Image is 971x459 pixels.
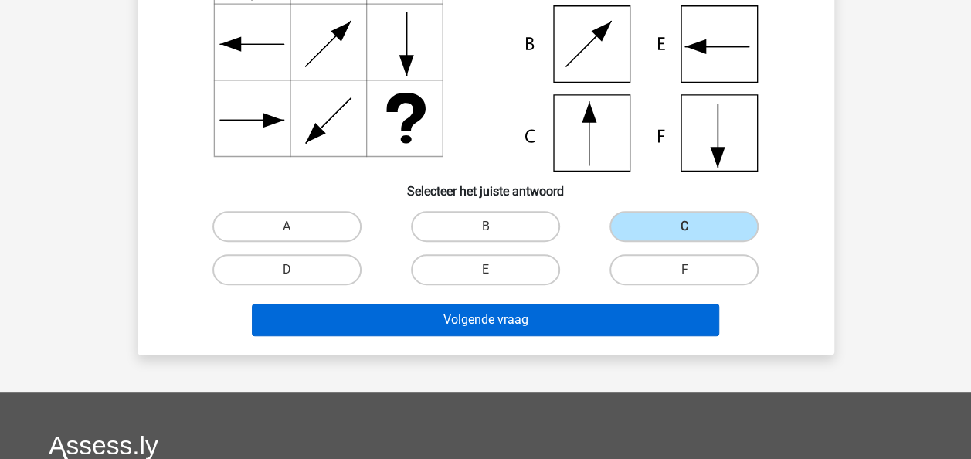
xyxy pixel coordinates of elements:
label: D [212,254,362,285]
label: B [411,211,560,242]
label: C [609,211,759,242]
label: E [411,254,560,285]
label: A [212,211,362,242]
button: Volgende vraag [252,304,719,336]
label: F [609,254,759,285]
h6: Selecteer het juiste antwoord [162,172,810,199]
